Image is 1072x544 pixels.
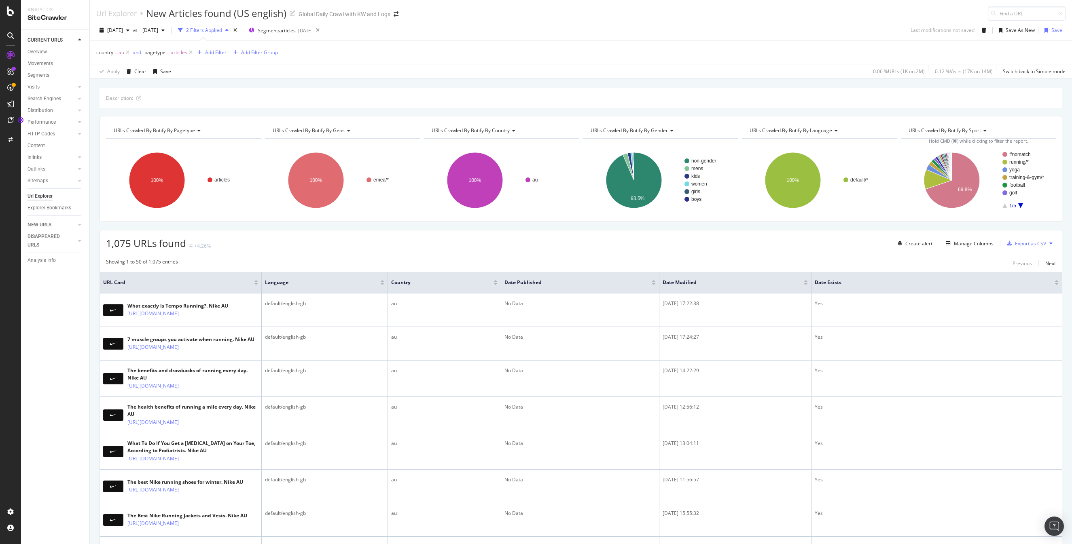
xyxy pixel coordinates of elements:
text: 100% [151,177,163,183]
div: au [391,440,498,447]
button: Previous [1013,258,1032,268]
span: articles [171,47,187,58]
div: Visits [28,83,40,91]
a: DISAPPEARED URLS [28,232,76,249]
div: DISAPPEARED URLS [28,232,68,249]
div: [DATE] 12:56:12 [663,403,808,411]
div: Yes [815,403,1059,411]
text: football [1009,182,1025,188]
div: The health benefits of running a mile every day. Nike AU [127,403,258,418]
text: 100% [310,177,322,183]
button: Export as CSV [1004,237,1046,250]
a: [URL][DOMAIN_NAME] [127,486,179,494]
div: NEW URLS [28,221,51,229]
img: Equal [189,245,193,247]
div: Manage Columns [954,240,994,247]
div: [DATE] [298,27,313,34]
button: [DATE] [96,24,133,37]
div: Yes [815,333,1059,341]
div: No Data [504,476,656,483]
div: Switch back to Simple mode [1003,68,1066,75]
div: Search Engines [28,95,61,103]
div: Apply [107,68,120,75]
div: 7 muscle groups you activate when running. Nike AU [127,336,254,343]
div: Analysis Info [28,256,56,265]
div: au [391,300,498,307]
img: main image [103,373,123,384]
span: vs [133,27,139,34]
div: Yes [815,476,1059,483]
h4: URLs Crawled By Botify By gender [589,124,731,137]
img: main image [103,514,123,525]
a: Segments [28,71,84,80]
img: main image [103,409,123,421]
div: default/english-gb [265,440,384,447]
div: Save [1051,27,1062,34]
div: [DATE] 15:55:32 [663,510,808,517]
div: Segments [28,71,49,80]
div: Create alert [905,240,932,247]
button: Switch back to Simple mode [1000,65,1066,78]
a: Explorer Bookmarks [28,204,84,212]
button: Save As New [996,24,1035,37]
div: Distribution [28,106,53,115]
div: Url Explorer [28,192,53,200]
svg: A chart. [424,145,579,215]
div: SiteCrawler [28,13,83,23]
img: main image [103,338,123,349]
span: = [167,49,169,56]
button: Manage Columns [943,238,994,248]
a: Content [28,141,84,150]
a: [URL][DOMAIN_NAME] [127,343,179,351]
span: 2025 Jul. 11th [139,27,158,34]
button: [DATE] [139,24,168,37]
div: default/english-gb [265,333,384,341]
text: mens [691,166,703,171]
text: kids [691,173,700,179]
div: No Data [504,333,656,341]
a: Inlinks [28,153,76,162]
text: emea/* [373,177,389,183]
div: [DATE] 11:56:57 [663,476,808,483]
span: language [265,279,368,286]
span: 2025 Aug. 26th [107,27,123,34]
text: articles [214,177,230,183]
div: HTTP Codes [28,130,55,138]
div: [DATE] 13:04:11 [663,440,808,447]
img: main image [103,446,123,457]
text: running/* [1009,159,1029,165]
a: [URL][DOMAIN_NAME] [127,519,179,527]
text: 100% [787,177,799,183]
text: 93.5% [631,196,644,201]
span: Segment: articles [258,27,296,34]
svg: A chart. [583,145,738,215]
div: Open Intercom Messenger [1044,517,1064,536]
div: default/english-gb [265,300,384,307]
a: Url Explorer [28,192,84,200]
button: Add Filter Group [230,48,278,57]
text: au [532,177,538,183]
div: au [391,333,498,341]
button: Apply [96,65,120,78]
div: Showing 1 to 50 of 1,075 entries [106,258,178,268]
div: A chart. [901,145,1056,215]
div: Next [1045,260,1056,267]
button: Save [150,65,171,78]
div: Content [28,141,45,150]
h4: URLs Crawled By Botify By country [430,124,572,137]
div: Yes [815,300,1059,307]
div: Description: [106,95,133,101]
a: [URL][DOMAIN_NAME] [127,382,179,390]
div: Overview [28,48,47,56]
div: [DATE] 17:24:27 [663,333,808,341]
div: Explorer Bookmarks [28,204,71,212]
div: The best Nike running shoes for winter. Nike AU [127,479,243,486]
div: No Data [504,367,656,374]
div: au [391,510,498,517]
div: au [391,367,498,374]
div: Movements [28,59,53,68]
text: #nomatch [1009,152,1031,157]
div: +4.26% [194,242,211,249]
